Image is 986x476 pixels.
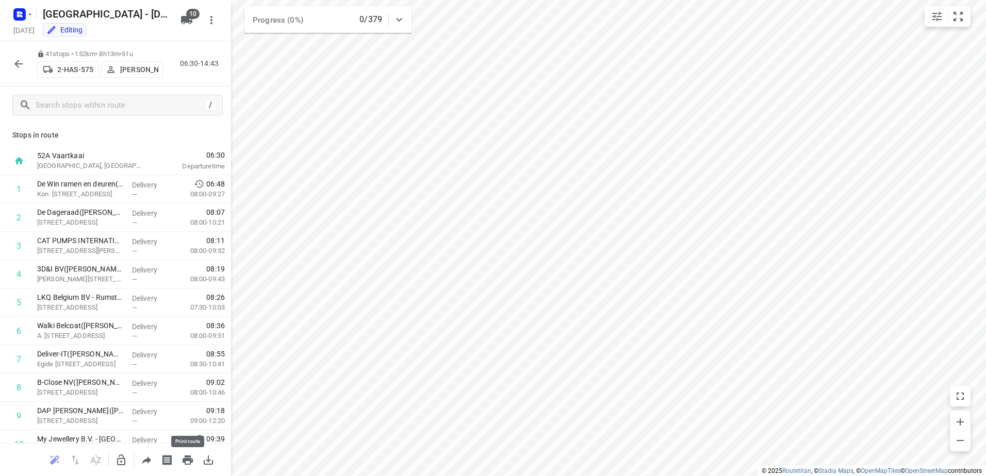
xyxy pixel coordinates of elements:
[359,13,382,26] p: 0/379
[101,61,163,78] button: [PERSON_NAME]
[9,24,39,36] h5: Project date
[762,467,982,474] li: © 2025 , © , © © contributors
[132,435,170,445] p: Delivery
[206,320,225,331] span: 08:36
[132,219,137,227] span: —
[132,378,170,388] p: Delivery
[174,416,225,426] p: 09:00-12:20
[157,161,225,172] p: Departure time
[132,265,170,275] p: Delivery
[37,246,124,256] p: Heiveldekens 6/A, Kontich
[132,247,137,255] span: —
[17,184,21,194] div: 1
[37,349,124,359] p: Deliver-IT([PERSON_NAME])
[132,406,170,417] p: Delivery
[174,387,225,398] p: 08:00-10:46
[132,191,137,198] span: —
[86,454,106,464] span: Sort by time window
[132,332,137,340] span: —
[17,383,21,393] div: 8
[17,213,21,223] div: 2
[818,467,853,474] a: Stadia Maps
[253,15,303,25] span: Progress (0%)
[37,207,124,217] p: De Dageraad(Stefan de Vos)
[201,10,222,30] button: More
[176,10,197,30] button: 10
[132,417,137,425] span: —
[37,320,124,331] p: Walki Belcoat(Ingrid Jacobs (Walki Belcoat))
[132,389,137,397] span: —
[17,241,21,251] div: 3
[206,264,225,274] span: 08:19
[37,387,124,398] p: [STREET_ADDRESS]
[174,189,225,199] p: 08:00-09:27
[925,6,971,27] div: small contained button group
[14,439,24,449] div: 10
[132,208,170,218] p: Delivery
[37,235,124,246] p: CAT PUMPS INTERNATIONAL N.V.(Wendy Tysmans & Ingrid Goyvaerts)
[17,326,21,336] div: 6
[180,58,223,69] p: 06:30-14:43
[17,411,21,421] div: 9
[174,274,225,284] p: 08:00-09:43
[206,292,225,302] span: 08:26
[36,97,205,113] input: Search stops within route
[132,180,170,190] p: Delivery
[37,331,124,341] p: A. Stocletlaan 11, Duffel
[782,467,811,474] a: Routetitan
[37,359,124,369] p: Egide Walschaertsstraat 15t, Mechelen
[37,302,124,313] p: Mechelsesteenweg 9, Rumst
[206,235,225,246] span: 08:11
[37,217,124,228] p: [STREET_ADDRESS]
[948,6,968,27] button: Fit zoom
[37,189,124,199] p: Kon. Astridlaan 54, Kontich
[174,302,225,313] p: 07:30-10:03
[37,292,124,302] p: LKQ Belgium BV - Rumst(Michel De Paepe)
[37,161,144,171] p: [GEOGRAPHIC_DATA], [GEOGRAPHIC_DATA]
[132,276,137,283] span: —
[17,269,21,279] div: 4
[37,49,163,59] p: 41 stops • 152km • 8h13m
[205,99,216,111] div: /
[46,25,83,35] div: You are currently in edit mode.
[157,150,225,160] span: 06:30
[120,50,122,58] span: •
[186,9,200,19] span: 10
[44,454,65,464] span: Reoptimize route
[37,377,124,387] p: B-Close NV(Debby Cauwenberghs)
[122,50,133,58] span: 51u
[206,434,225,444] span: 09:39
[132,293,170,303] p: Delivery
[194,179,204,189] svg: Early
[132,361,137,368] span: —
[37,179,124,189] p: De Win ramen en deuren(Tom De Win)
[39,6,172,22] h5: Rename
[198,454,219,464] span: Download route
[905,467,948,474] a: OpenStreetMap
[37,274,124,284] p: Herman De Nayerstraat 1, Kontich
[37,61,99,78] button: 2-HAS-575
[37,264,124,274] p: 3D&I BV([PERSON_NAME])
[244,6,412,33] div: Progress (0%)0/379
[206,377,225,387] span: 09:02
[132,304,137,312] span: —
[206,207,225,217] span: 08:07
[37,416,124,426] p: [STREET_ADDRESS]
[65,454,86,464] span: Reverse route
[861,467,900,474] a: OpenMapTiles
[206,405,225,416] span: 09:18
[174,246,225,256] p: 08:00-09:32
[111,450,132,470] button: Unlock route
[37,405,124,416] p: DAP Animo Rijmenam(Sofie Huyberechts)
[194,434,204,444] svg: Early
[17,298,21,308] div: 5
[157,454,177,464] span: Print shipping labels
[174,331,225,341] p: 08:00-09:51
[120,65,158,74] p: [PERSON_NAME]
[174,359,225,369] p: 08:30-10:41
[927,6,947,27] button: Map settings
[17,354,21,364] div: 7
[174,217,225,228] p: 08:00-10:21
[132,350,170,360] p: Delivery
[136,454,157,464] span: Share route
